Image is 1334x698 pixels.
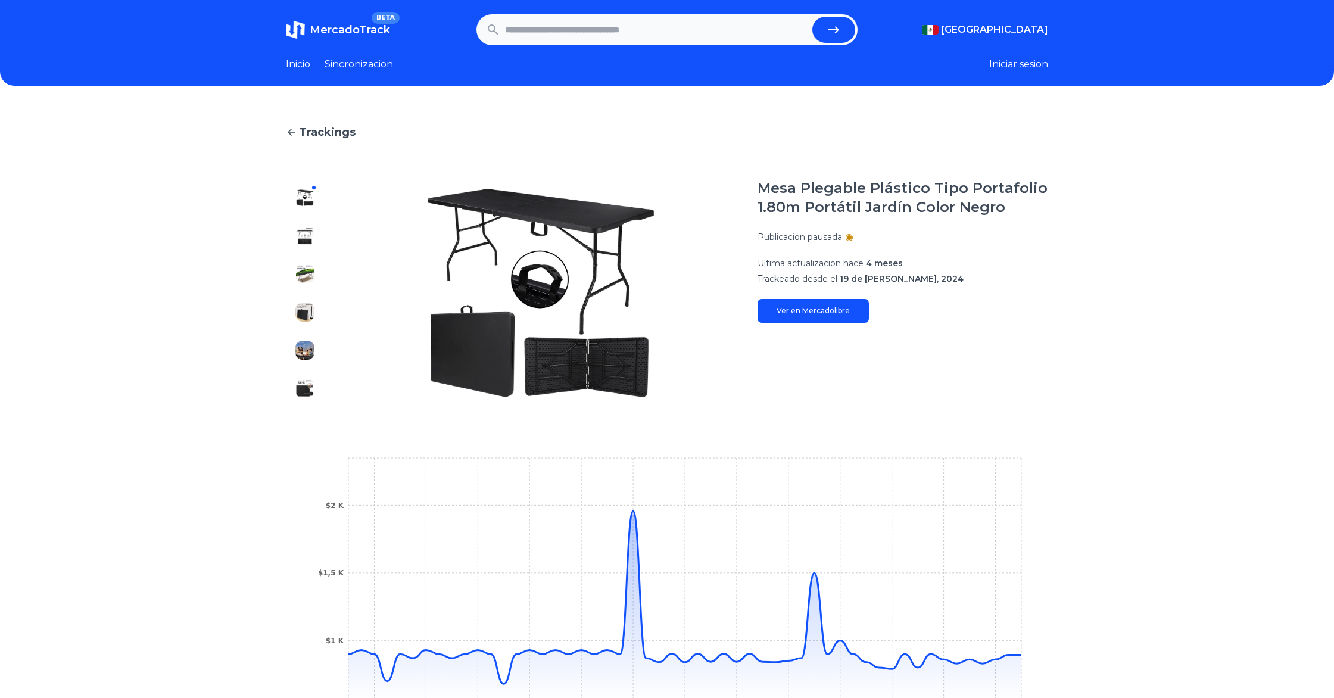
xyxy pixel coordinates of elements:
a: Inicio [286,57,310,71]
img: Mesa Plegable Plástico Tipo Portafolio 1.80m Portátil Jardín Color Negro [295,341,314,360]
a: MercadoTrackBETA [286,20,390,39]
img: Mesa Plegable Plástico Tipo Portafolio 1.80m Portátil Jardín Color Negro [295,264,314,283]
img: Mesa Plegable Plástico Tipo Portafolio 1.80m Portátil Jardín Color Negro [295,303,314,322]
span: 19 de [PERSON_NAME], 2024 [840,273,964,284]
button: Iniciar sesion [989,57,1048,71]
span: BETA [372,12,400,24]
img: MercadoTrack [286,20,305,39]
span: MercadoTrack [310,23,390,36]
h1: Mesa Plegable Plástico Tipo Portafolio 1.80m Portátil Jardín Color Negro [758,179,1048,217]
img: Mesa Plegable Plástico Tipo Portafolio 1.80m Portátil Jardín Color Negro [348,179,734,407]
img: Mexico [922,25,939,35]
span: Trackings [299,124,356,141]
span: 4 meses [866,258,903,269]
p: Publicacion pausada [758,231,842,243]
img: Mesa Plegable Plástico Tipo Portafolio 1.80m Portátil Jardín Color Negro [295,379,314,398]
tspan: $1,5 K [318,569,344,577]
tspan: $1 K [326,637,344,645]
img: Mesa Plegable Plástico Tipo Portafolio 1.80m Portátil Jardín Color Negro [295,226,314,245]
a: Sincronizacion [325,57,393,71]
a: Trackings [286,124,1048,141]
span: Trackeado desde el [758,273,837,284]
tspan: $2 K [326,501,344,510]
button: [GEOGRAPHIC_DATA] [922,23,1048,37]
a: Ver en Mercadolibre [758,299,869,323]
span: Ultima actualizacion hace [758,258,864,269]
img: Mesa Plegable Plástico Tipo Portafolio 1.80m Portátil Jardín Color Negro [295,188,314,207]
span: [GEOGRAPHIC_DATA] [941,23,1048,37]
